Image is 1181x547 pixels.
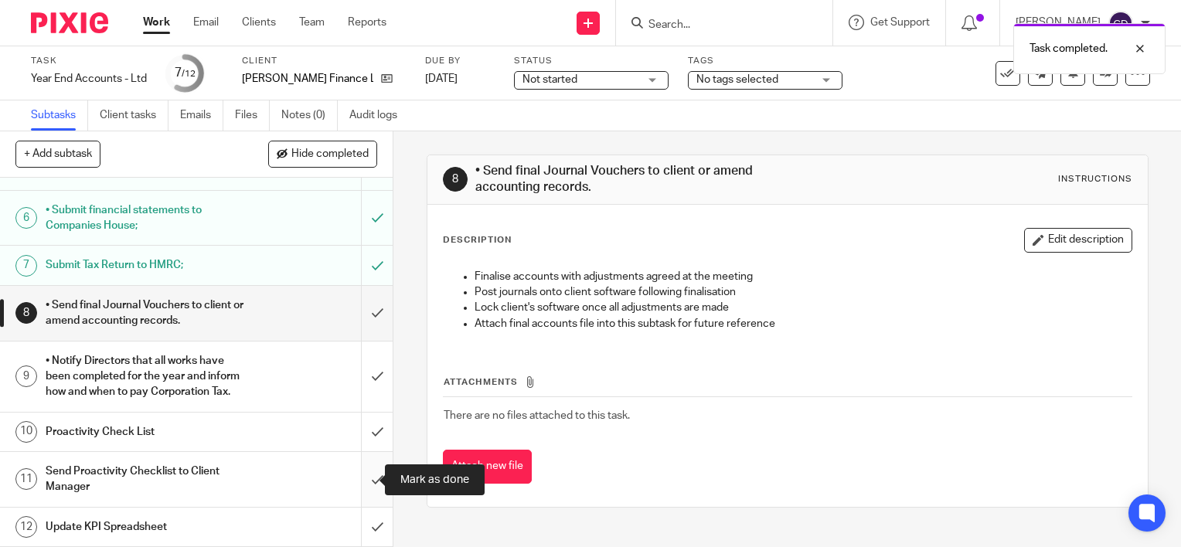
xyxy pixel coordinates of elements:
small: /12 [182,70,196,78]
span: Not started [522,74,577,85]
h1: Proactivity Check List [46,420,246,443]
h1: Update KPI Spreadsheet [46,515,246,539]
span: Attachments [444,378,518,386]
a: Audit logs [349,100,409,131]
label: Status [514,55,669,67]
span: There are no files attached to this task. [444,410,630,421]
div: Instructions [1058,173,1132,185]
label: Client [242,55,406,67]
span: Hide completed [291,148,369,161]
div: 10 [15,421,37,443]
p: [PERSON_NAME] Finance Ltd [242,71,373,87]
a: Emails [180,100,223,131]
div: 9 [15,365,37,387]
p: Post journals onto client software following finalisation [475,284,1132,300]
div: 7 [175,64,196,82]
p: Task completed. [1030,41,1108,56]
p: Attach final accounts file into this subtask for future reference [475,316,1132,331]
h1: • Send final Journal Vouchers to client or amend accounting records. [46,294,246,333]
a: Clients [242,15,276,30]
h1: Submit Tax Return to HMRC; [46,253,246,277]
div: 12 [15,516,37,538]
p: Finalise accounts with adjustments agreed at the meeting [475,269,1132,284]
a: Email [193,15,219,30]
p: Lock client's software once all adjustments are made [475,300,1132,315]
p: Description [443,234,512,246]
img: svg%3E [1108,11,1133,36]
div: 8 [443,167,468,192]
span: [DATE] [425,73,458,84]
span: No tags selected [696,74,778,85]
label: Due by [425,55,495,67]
div: Year End Accounts - Ltd [31,71,147,87]
a: Subtasks [31,100,88,131]
div: 11 [15,468,37,490]
a: Files [235,100,270,131]
a: Client tasks [100,100,168,131]
a: Notes (0) [281,100,338,131]
button: Edit description [1024,228,1132,253]
h1: Send Proactivity Checklist to Client Manager [46,460,246,499]
h1: • Notify Directors that all works have been completed for the year and inform how and when to pay... [46,349,246,404]
h1: • Send final Journal Vouchers to client or amend accounting records. [475,163,820,196]
button: Attach new file [443,450,532,484]
button: Hide completed [268,141,377,167]
img: Pixie [31,12,108,33]
div: 6 [15,207,37,229]
a: Work [143,15,170,30]
div: 7 [15,255,37,277]
a: Reports [348,15,386,30]
h1: • Submit financial statements to Companies House; [46,199,246,238]
label: Task [31,55,147,67]
div: 8 [15,302,37,324]
button: + Add subtask [15,141,100,167]
a: Team [299,15,325,30]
